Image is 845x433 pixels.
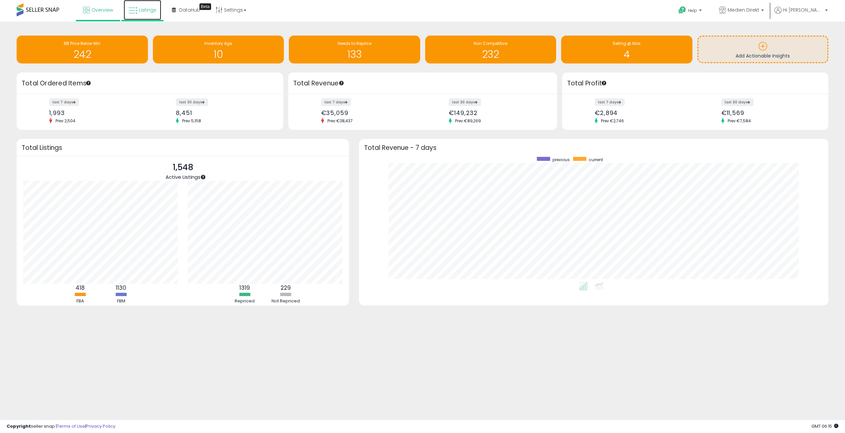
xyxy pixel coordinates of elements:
div: Tooltip anchor [200,174,206,180]
label: last 7 days [49,98,79,106]
span: Prev: 2,504 [52,118,79,124]
div: Not Repriced [266,298,305,304]
div: Tooltip anchor [85,80,91,86]
a: BB Price Below Min 242 [17,36,148,63]
span: Medien Direkt [728,7,759,13]
i: Get Help [678,6,686,14]
span: Prev: €2,746 [598,118,627,124]
h3: Total Revenue [293,79,552,88]
b: 1319 [239,284,250,292]
h3: Total Revenue - 7 days [364,145,823,150]
div: FBM [101,298,141,304]
span: Listings [139,7,156,13]
h3: Total Listings [22,145,344,150]
label: last 7 days [321,98,351,106]
label: last 7 days [595,98,625,106]
label: last 30 days [449,98,481,106]
span: Prev: €7,584 [724,118,754,124]
div: Tooltip anchor [601,80,607,86]
span: current [589,157,603,162]
div: €35,059 [321,109,418,116]
div: €149,232 [449,109,545,116]
h3: Total Profit [567,79,824,88]
span: Help [688,8,697,13]
label: last 30 days [721,98,754,106]
div: Repriced [225,298,265,304]
span: Prev: €38,437 [324,118,356,124]
span: Prev: 5,158 [179,118,204,124]
a: Selling @ Max 4 [561,36,692,63]
span: Inventory Age [204,41,232,46]
a: Needs to Reprice 133 [289,36,420,63]
div: 1,993 [49,109,145,116]
div: €2,894 [595,109,690,116]
b: 229 [281,284,291,292]
span: Needs to Reprice [338,41,371,46]
span: Prev: €89,269 [452,118,484,124]
b: 1130 [116,284,126,292]
label: last 30 days [176,98,208,106]
a: Inventory Age 10 [153,36,284,63]
span: Overview [91,7,113,13]
span: Hi [PERSON_NAME] [783,7,823,13]
h1: 10 [156,49,281,60]
span: Non Competitive [474,41,507,46]
a: Add Actionable Insights [698,37,828,62]
div: Tooltip anchor [199,3,211,10]
h1: 242 [20,49,145,60]
span: DataHub [179,7,200,13]
p: 1,548 [166,161,200,174]
a: Hi [PERSON_NAME] [775,7,828,22]
a: Help [673,1,708,22]
h1: 4 [564,49,689,60]
h1: 232 [428,49,553,60]
div: 8,451 [176,109,271,116]
b: 418 [75,284,85,292]
span: previous [552,157,570,162]
h1: 133 [292,49,417,60]
span: Selling @ Max [613,41,641,46]
div: FBA [60,298,100,304]
span: BB Price Below Min [64,41,100,46]
a: Non Competitive 232 [425,36,556,63]
div: €11,569 [721,109,817,116]
div: Tooltip anchor [338,80,344,86]
span: Active Listings [166,173,200,180]
span: Add Actionable Insights [736,53,790,59]
h3: Total Ordered Items [22,79,278,88]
